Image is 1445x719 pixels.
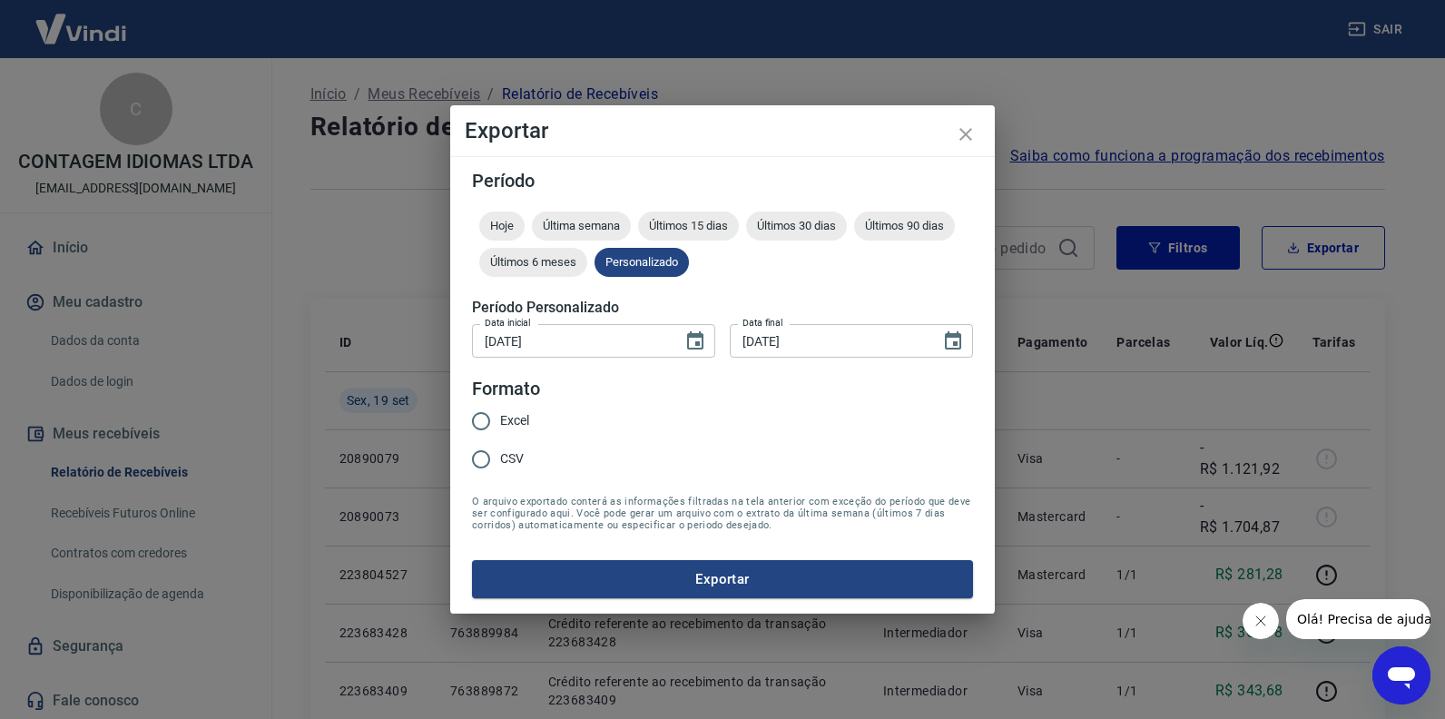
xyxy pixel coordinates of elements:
span: Personalizado [595,255,689,269]
h5: Período Personalizado [472,299,973,317]
span: Últimos 90 dias [854,219,955,232]
span: Excel [500,411,529,430]
button: Exportar [472,560,973,598]
button: Choose date, selected date is 1 de set de 2025 [677,323,713,359]
span: O arquivo exportado conterá as informações filtradas na tela anterior com exceção do período que ... [472,496,973,531]
div: Últimos 90 dias [854,212,955,241]
h5: Período [472,172,973,190]
div: Última semana [532,212,631,241]
div: Personalizado [595,248,689,277]
span: Últimos 6 meses [479,255,587,269]
span: Olá! Precisa de ajuda? [11,13,152,27]
button: close [944,113,988,156]
label: Data final [742,316,783,330]
iframe: Botão para abrir a janela de mensagens [1372,646,1430,704]
div: Hoje [479,212,525,241]
h4: Exportar [465,120,980,142]
div: Últimos 15 dias [638,212,739,241]
iframe: Fechar mensagem [1243,603,1279,639]
span: CSV [500,449,524,468]
legend: Formato [472,376,540,402]
div: Últimos 6 meses [479,248,587,277]
button: Choose date, selected date is 19 de set de 2025 [935,323,971,359]
span: Últimos 30 dias [746,219,847,232]
div: Últimos 30 dias [746,212,847,241]
input: DD/MM/YYYY [730,324,928,358]
label: Data inicial [485,316,531,330]
input: DD/MM/YYYY [472,324,670,358]
iframe: Mensagem da empresa [1286,599,1430,639]
span: Últimos 15 dias [638,219,739,232]
span: Hoje [479,219,525,232]
span: Última semana [532,219,631,232]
